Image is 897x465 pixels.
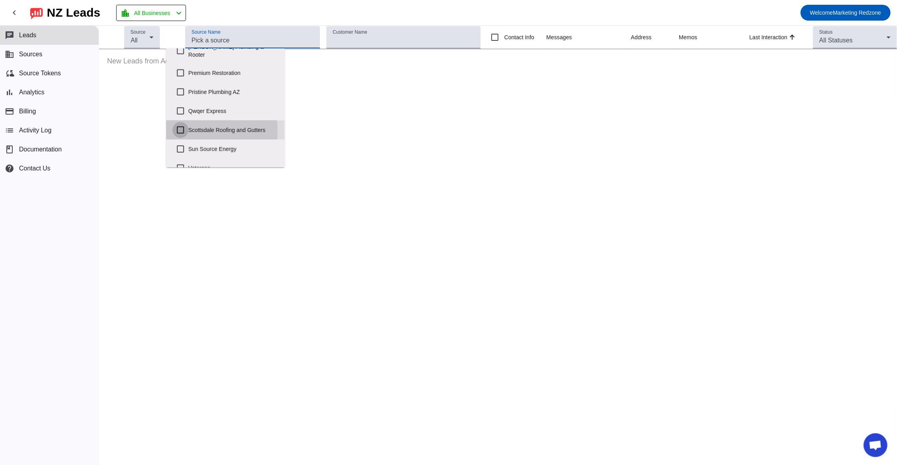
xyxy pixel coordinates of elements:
span: Billing [19,108,36,115]
mat-icon: business [5,50,14,59]
span: Documentation [19,146,62,153]
span: All [130,37,138,44]
label: Qwqer Express [188,102,278,120]
span: Activity Log [19,127,52,134]
span: Welcome [810,10,833,16]
mat-icon: location_city [121,8,130,18]
span: Source Tokens [19,70,61,77]
span: Analytics [19,89,44,96]
mat-icon: chevron_left [174,8,184,18]
mat-icon: cloud_sync [5,69,14,78]
mat-label: Status [819,30,833,35]
input: Pick a source [192,36,314,45]
mat-label: Source [130,30,146,35]
th: Address [631,26,679,49]
span: Leads [19,32,36,39]
div: Last Interaction [749,33,788,41]
mat-icon: bar_chart [5,88,14,97]
mat-icon: chevron_left [10,8,19,17]
label: Premium Restoration [188,64,278,82]
span: All Statuses [819,37,853,44]
mat-icon: list [5,126,14,135]
mat-label: Customer Name [333,30,367,35]
mat-label: Source Name [192,30,220,35]
label: Veterans [188,159,278,177]
button: WelcomeMarketing Redzone [801,5,891,21]
a: Open chat [864,433,887,457]
div: NZ Leads [47,7,100,18]
img: logo [30,6,43,19]
span: Marketing Redzone [810,7,882,18]
label: Contact Info [503,33,535,41]
th: Messages [546,26,631,49]
button: All Businesses [116,5,186,21]
span: Contact Us [19,165,50,172]
span: book [5,145,14,154]
label: Pristine Plumbing AZ [188,83,278,101]
span: All Businesses [134,8,170,19]
label: [PERSON_NAME] Plumbing & Rooter [188,38,278,63]
label: Sun Source Energy [188,140,278,158]
mat-icon: chat [5,31,14,40]
span: Sources [19,51,42,58]
label: Scottsdale Roofing and Gutters [188,121,278,139]
mat-icon: help [5,164,14,173]
p: New Leads from Activated Sources will appear here. [99,49,897,73]
mat-icon: payment [5,107,14,116]
th: Memos [679,26,749,49]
